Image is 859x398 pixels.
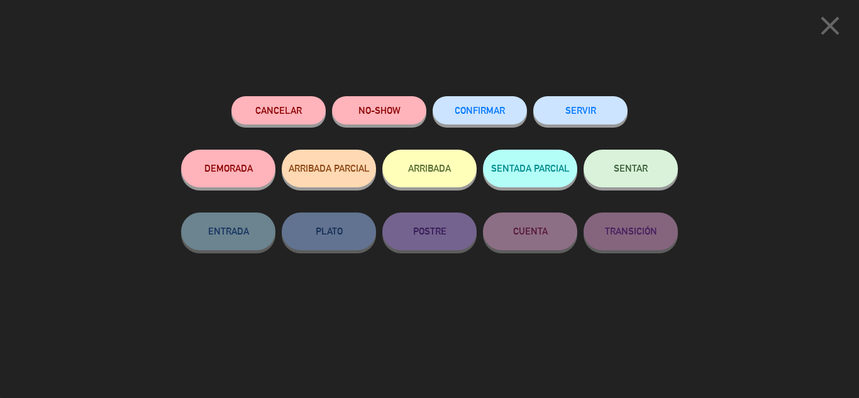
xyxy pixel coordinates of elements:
[181,213,275,250] button: ENTRADA
[483,150,577,187] button: SENTADA PARCIAL
[382,213,477,250] button: POSTRE
[584,213,678,250] button: TRANSICIÓN
[814,10,846,41] i: close
[282,213,376,250] button: PLATO
[282,150,376,187] button: ARRIBADA PARCIAL
[455,105,505,116] span: CONFIRMAR
[332,96,426,124] button: NO-SHOW
[533,96,628,124] button: SERVIR
[382,150,477,187] button: ARRIBADA
[811,9,850,47] button: close
[181,150,275,187] button: DEMORADA
[483,213,577,250] button: CUENTA
[584,150,678,187] button: SENTAR
[289,163,370,174] span: ARRIBADA PARCIAL
[614,163,648,174] span: SENTAR
[231,96,326,124] button: Cancelar
[433,96,527,124] button: CONFIRMAR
